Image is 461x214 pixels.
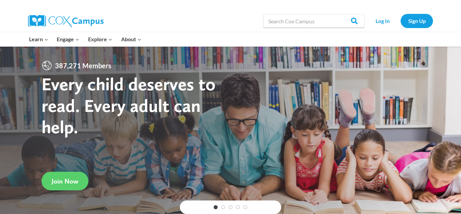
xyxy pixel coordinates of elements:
[368,14,397,28] a: Log In
[42,172,88,190] a: Join Now
[52,60,114,71] span: 387,271 Members
[52,177,78,185] span: Join Now
[121,35,141,44] span: About
[401,14,433,28] a: Sign Up
[228,205,233,209] a: 3
[236,205,240,209] a: 4
[368,14,433,28] nav: Secondary Navigation
[243,205,247,209] a: 5
[25,32,145,46] nav: Primary Navigation
[214,205,218,209] a: 1
[29,35,48,44] span: Learn
[88,35,112,44] span: Explore
[263,14,364,28] input: Search Cox Campus
[57,35,79,44] span: Engage
[221,205,225,209] a: 2
[42,73,216,138] strong: Every child deserves to read. Every adult can help.
[28,15,104,27] img: Cox Campus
